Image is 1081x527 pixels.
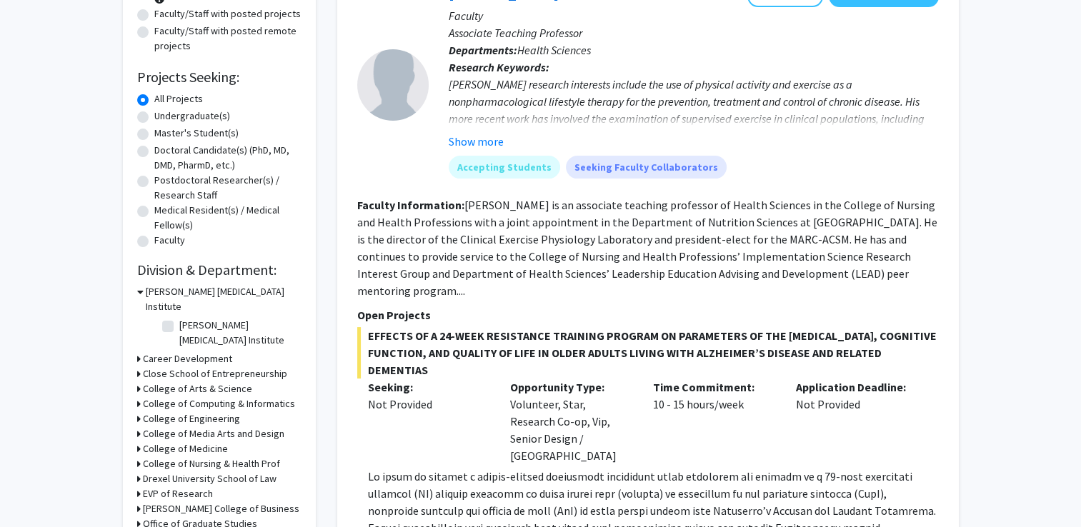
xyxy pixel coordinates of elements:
h3: College of Medicine [143,441,228,456]
p: Opportunity Type: [510,378,632,396]
h3: Close School of Entrepreneurship [143,366,287,381]
label: [PERSON_NAME] [MEDICAL_DATA] Institute [179,318,298,348]
h3: [PERSON_NAME] [MEDICAL_DATA] Institute [146,284,302,314]
div: [PERSON_NAME] research interests include the use of physical activity and exercise as a nonpharma... [449,76,939,196]
fg-read-more: [PERSON_NAME] is an associate teaching professor of Health Sciences in the College of Nursing and... [357,198,937,298]
span: Health Sciences [517,43,591,57]
div: Volunteer, Star, Research Co-op, Vip, Senior Design / [GEOGRAPHIC_DATA] [499,378,642,464]
label: Doctoral Candidate(s) (PhD, MD, DMD, PharmD, etc.) [154,143,302,173]
label: Medical Resident(s) / Medical Fellow(s) [154,203,302,233]
label: Postdoctoral Researcher(s) / Research Staff [154,173,302,203]
h3: College of Nursing & Health Prof [143,456,280,471]
p: Associate Teaching Professor [449,24,939,41]
label: Undergraduate(s) [154,109,230,124]
label: Master's Student(s) [154,126,239,141]
span: EFFECTS OF A 24-WEEK RESISTANCE TRAINING PROGRAM ON PARAMETERS OF THE [MEDICAL_DATA], COGNITIVE F... [357,327,939,378]
div: 10 - 15 hours/week [642,378,785,464]
label: Faculty/Staff with posted projects [154,6,301,21]
p: Faculty [449,7,939,24]
b: Departments: [449,43,517,57]
p: Open Projects [357,306,939,323]
p: Application Deadline: [796,378,917,396]
h3: College of Media Arts and Design [143,426,284,441]
h3: College of Computing & Informatics [143,396,295,411]
h3: Drexel University School of Law [143,471,277,486]
p: Time Commitment: [653,378,774,396]
h2: Projects Seeking: [137,69,302,86]
h3: College of Engineering [143,411,240,426]
h3: [PERSON_NAME] College of Business [143,501,299,516]
h2: Division & Department: [137,261,302,278]
b: Research Keywords: [449,60,549,74]
mat-chip: Seeking Faculty Collaborators [566,156,727,179]
div: Not Provided [785,378,928,464]
h3: EVP of Research [143,486,213,501]
h3: College of Arts & Science [143,381,252,396]
label: Faculty [154,233,185,248]
mat-chip: Accepting Students [449,156,560,179]
p: Seeking: [368,378,489,396]
h3: Career Development [143,351,232,366]
label: All Projects [154,91,203,106]
div: Not Provided [368,396,489,413]
iframe: Chat [11,463,61,516]
b: Faculty Information: [357,198,464,212]
label: Faculty/Staff with posted remote projects [154,24,302,54]
button: Show more [449,133,504,150]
